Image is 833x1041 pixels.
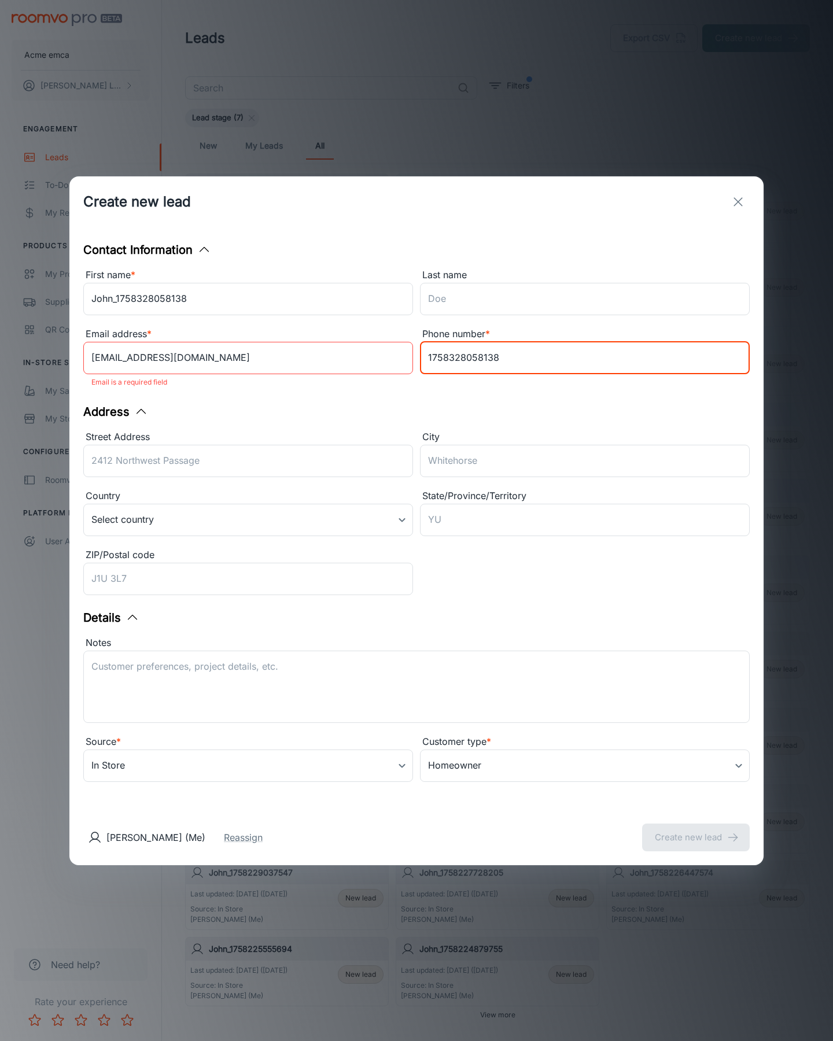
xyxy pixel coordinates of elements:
button: Contact Information [83,241,211,259]
div: In Store [83,750,413,782]
div: ZIP/Postal code [83,548,413,563]
p: [PERSON_NAME] (Me) [106,830,205,844]
button: exit [727,190,750,213]
input: John [83,283,413,315]
input: 2412 Northwest Passage [83,445,413,477]
div: Last name [420,268,750,283]
div: Country [83,489,413,504]
div: Source [83,734,413,750]
input: YU [420,504,750,536]
div: Street Address [83,430,413,445]
div: First name [83,268,413,283]
h1: Create new lead [83,191,191,212]
div: Phone number [420,327,750,342]
div: Select country [83,504,413,536]
input: Whitehorse [420,445,750,477]
div: City [420,430,750,445]
button: Reassign [224,830,263,844]
button: Details [83,609,139,626]
div: State/Province/Territory [420,489,750,504]
div: Customer type [420,734,750,750]
input: +1 439-123-4567 [420,342,750,374]
input: myname@example.com [83,342,413,374]
button: Address [83,403,148,420]
div: Homeowner [420,750,750,782]
p: Email is a required field [91,375,405,389]
input: J1U 3L7 [83,563,413,595]
input: Doe [420,283,750,315]
div: Email address [83,327,413,342]
div: Notes [83,636,750,651]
